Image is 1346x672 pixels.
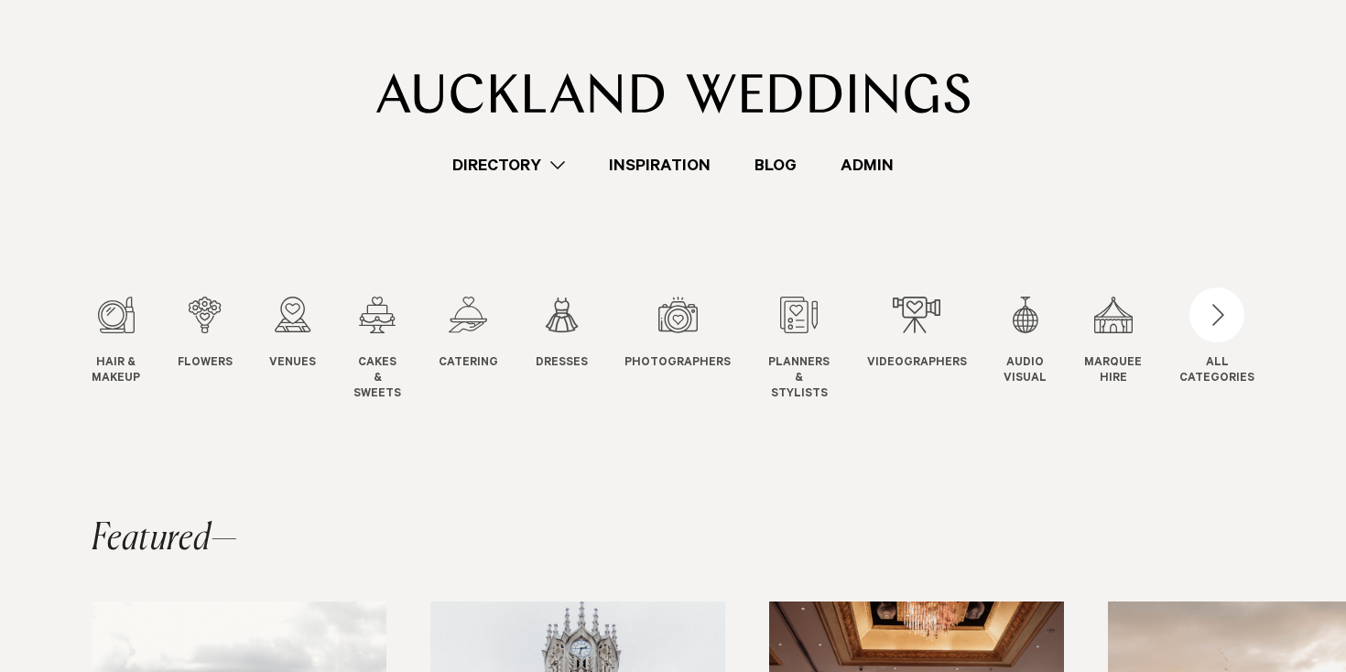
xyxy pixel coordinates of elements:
[867,356,967,372] span: Videographers
[1084,297,1178,402] swiper-slide: 11 / 12
[819,153,916,178] a: Admin
[624,356,731,372] span: Photographers
[536,356,588,372] span: Dresses
[92,297,140,387] a: Hair & Makeup
[439,297,498,372] a: Catering
[92,297,177,402] swiper-slide: 1 / 12
[1179,356,1254,387] div: ALL CATEGORIES
[536,297,624,402] swiper-slide: 6 / 12
[733,153,819,178] a: Blog
[353,356,401,402] span: Cakes & Sweets
[1179,297,1254,383] button: ALLCATEGORIES
[1084,297,1142,387] a: Marquee Hire
[1004,356,1047,387] span: Audio Visual
[376,73,971,114] img: Auckland Weddings Logo
[269,297,316,372] a: Venues
[867,297,1004,402] swiper-slide: 9 / 12
[624,297,731,372] a: Photographers
[536,297,588,372] a: Dresses
[587,153,733,178] a: Inspiration
[92,356,140,387] span: Hair & Makeup
[430,153,587,178] a: Directory
[768,297,866,402] swiper-slide: 8 / 12
[439,356,498,372] span: Catering
[439,297,535,402] swiper-slide: 5 / 12
[178,356,233,372] span: Flowers
[269,297,353,402] swiper-slide: 3 / 12
[92,521,238,558] h2: Featured
[178,297,269,402] swiper-slide: 2 / 12
[768,297,830,402] a: Planners & Stylists
[1004,297,1083,402] swiper-slide: 10 / 12
[269,356,316,372] span: Venues
[768,356,830,402] span: Planners & Stylists
[867,297,967,372] a: Videographers
[1084,356,1142,387] span: Marquee Hire
[624,297,767,402] swiper-slide: 7 / 12
[1004,297,1047,387] a: Audio Visual
[353,297,438,402] swiper-slide: 4 / 12
[353,297,401,402] a: Cakes & Sweets
[178,297,233,372] a: Flowers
